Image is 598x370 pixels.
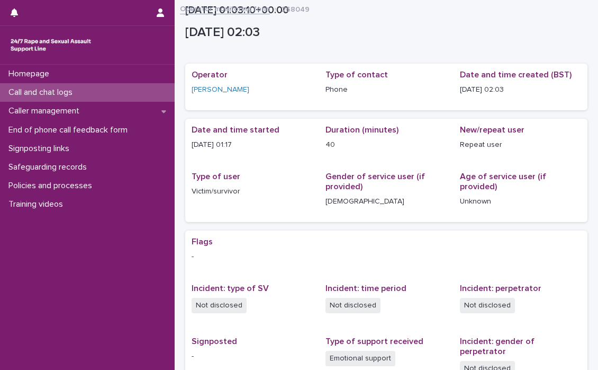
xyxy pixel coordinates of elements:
[192,284,269,293] span: Incident: type of SV
[460,196,581,207] p: Unknown
[185,25,583,40] p: [DATE] 02:03
[325,126,398,134] span: Duration (minutes)
[325,172,425,191] span: Gender of service user (if provided)
[4,125,136,135] p: End of phone call feedback form
[192,337,237,346] span: Signposted
[460,84,581,95] p: [DATE] 02:03
[192,139,313,151] p: [DATE] 01:17
[325,71,388,79] span: Type of contact
[460,284,541,293] span: Incident: perpetrator
[192,71,228,79] span: Operator
[192,172,240,181] span: Type of user
[192,84,249,95] a: [PERSON_NAME]
[325,298,380,313] span: Not disclosed
[460,298,515,313] span: Not disclosed
[460,139,581,151] p: Repeat user
[4,106,88,116] p: Caller management
[325,337,423,346] span: Type of support received
[180,2,270,14] a: Operator monitoring form
[4,87,81,98] p: Call and chat logs
[460,71,572,79] span: Date and time created (BST)
[192,126,279,134] span: Date and time started
[4,181,101,191] p: Policies and processes
[192,237,213,246] span: Flags
[4,162,95,172] p: Safeguarding records
[282,3,310,14] p: 268049
[325,351,395,366] span: Emotional support
[192,298,247,313] span: Not disclosed
[325,139,447,151] p: 40
[460,126,524,134] span: New/repeat user
[460,337,534,356] span: Incident: gender of perpetrator
[460,172,546,191] span: Age of service user (if provided)
[4,199,71,209] p: Training videos
[8,34,93,56] img: rhQMoQhaT3yELyF149Cw
[4,144,78,154] p: Signposting links
[192,186,313,197] p: Victim/survivor
[192,251,581,262] p: -
[4,69,58,79] p: Homepage
[325,284,406,293] span: Incident: time period
[325,84,447,95] p: Phone
[325,196,447,207] p: [DEMOGRAPHIC_DATA]
[192,351,313,362] p: -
